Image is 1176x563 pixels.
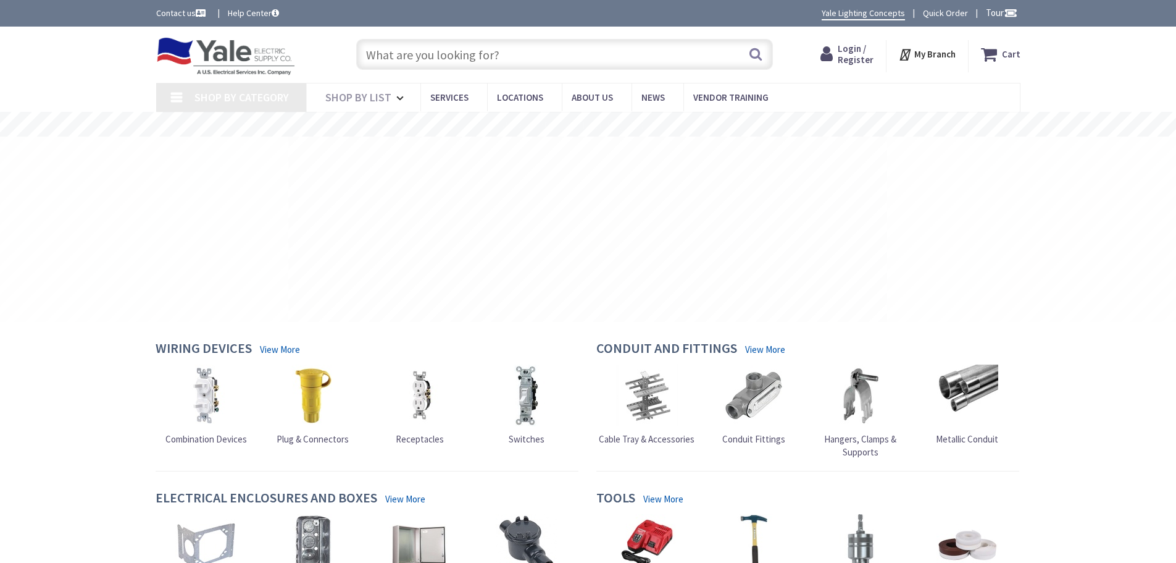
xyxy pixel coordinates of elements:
a: View More [643,493,683,506]
img: Metallic Conduit [936,365,998,426]
a: View More [745,343,785,356]
a: Receptacles Receptacles [389,365,451,446]
div: My Branch [898,43,956,66]
span: Metallic Conduit [936,433,998,445]
span: Shop By Category [194,90,289,104]
h4: Conduit and Fittings [596,341,737,358]
a: Login / Register [820,43,874,66]
a: Conduit Fittings Conduit Fittings [722,365,785,446]
a: Hangers, Clamps & Supports Hangers, Clamps & Supports [810,365,911,459]
a: Combination Devices Combination Devices [165,365,247,446]
img: Combination Devices [175,365,237,426]
input: What are you looking for? [356,39,773,70]
a: Metallic Conduit Metallic Conduit [936,365,998,446]
a: Switches Switches [496,365,557,446]
h4: Wiring Devices [156,341,252,358]
span: Conduit Fittings [722,433,785,445]
span: Vendor Training [693,91,769,103]
a: Cart [981,43,1020,66]
a: Quick Order [923,7,968,19]
img: Cable Tray & Accessories [616,365,678,426]
img: Receptacles [389,365,451,426]
img: Hangers, Clamps & Supports [830,365,891,426]
strong: Cart [1002,43,1020,66]
img: Switches [496,365,557,426]
span: News [641,91,665,103]
img: Plug & Connectors [282,365,344,426]
span: Login / Register [838,43,874,66]
span: Cable Tray & Accessories [599,433,694,445]
h4: Tools [596,490,635,508]
span: Shop By List [325,90,391,104]
a: Yale Lighting Concepts [822,7,905,20]
h4: Electrical Enclosures and Boxes [156,490,377,508]
a: Help Center [228,7,279,19]
span: Receptacles [396,433,444,445]
span: Switches [509,433,544,445]
span: Hangers, Clamps & Supports [824,433,896,458]
span: Services [430,91,469,103]
span: About Us [572,91,613,103]
span: Tour [986,7,1017,19]
a: View More [260,343,300,356]
span: Combination Devices [165,433,247,445]
a: Cable Tray & Accessories Cable Tray & Accessories [599,365,694,446]
img: Conduit Fittings [723,365,785,426]
a: View More [385,493,425,506]
a: Contact us [156,7,208,19]
strong: My Branch [914,48,956,60]
span: Plug & Connectors [277,433,349,445]
a: Plug & Connectors Plug & Connectors [277,365,349,446]
img: Yale Electric Supply Co. [156,37,296,75]
span: Locations [497,91,543,103]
